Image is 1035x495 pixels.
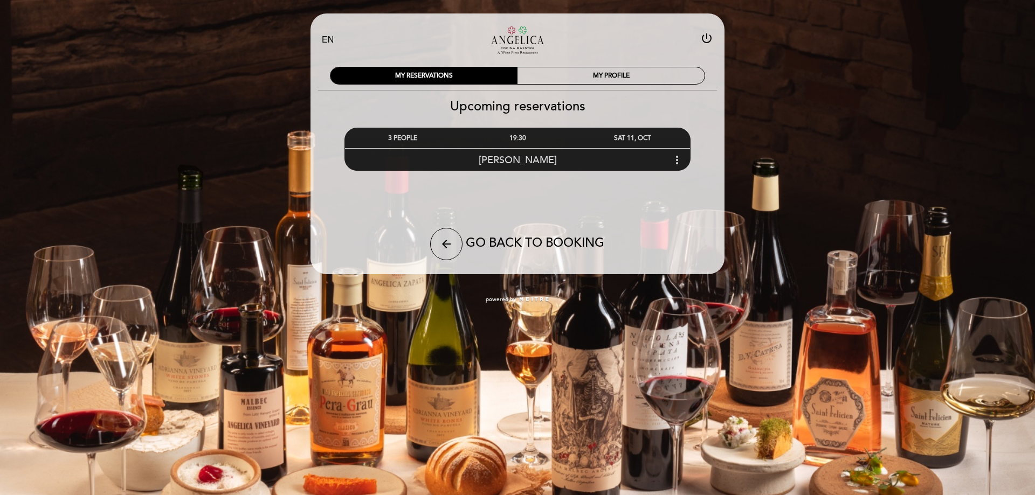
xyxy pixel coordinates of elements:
a: Restaurante [PERSON_NAME] Maestra [450,25,585,55]
div: MY RESERVATIONS [330,67,517,84]
img: MEITRE [519,297,549,302]
button: arrow_back [430,228,463,260]
div: MY PROFILE [517,67,705,84]
div: 19:30 [460,128,575,148]
span: GO BACK TO BOOKING [466,235,604,250]
h2: Upcoming reservations [310,99,725,114]
span: [PERSON_NAME] [479,154,557,166]
div: SAT 11, OCT [575,128,690,148]
i: power_settings_new [700,32,713,45]
div: 3 PEOPLE [345,128,460,148]
a: powered by [486,296,549,303]
i: arrow_back [440,238,453,250]
span: powered by [486,296,516,303]
button: power_settings_new [700,32,713,48]
i: more_vert [671,154,684,166]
